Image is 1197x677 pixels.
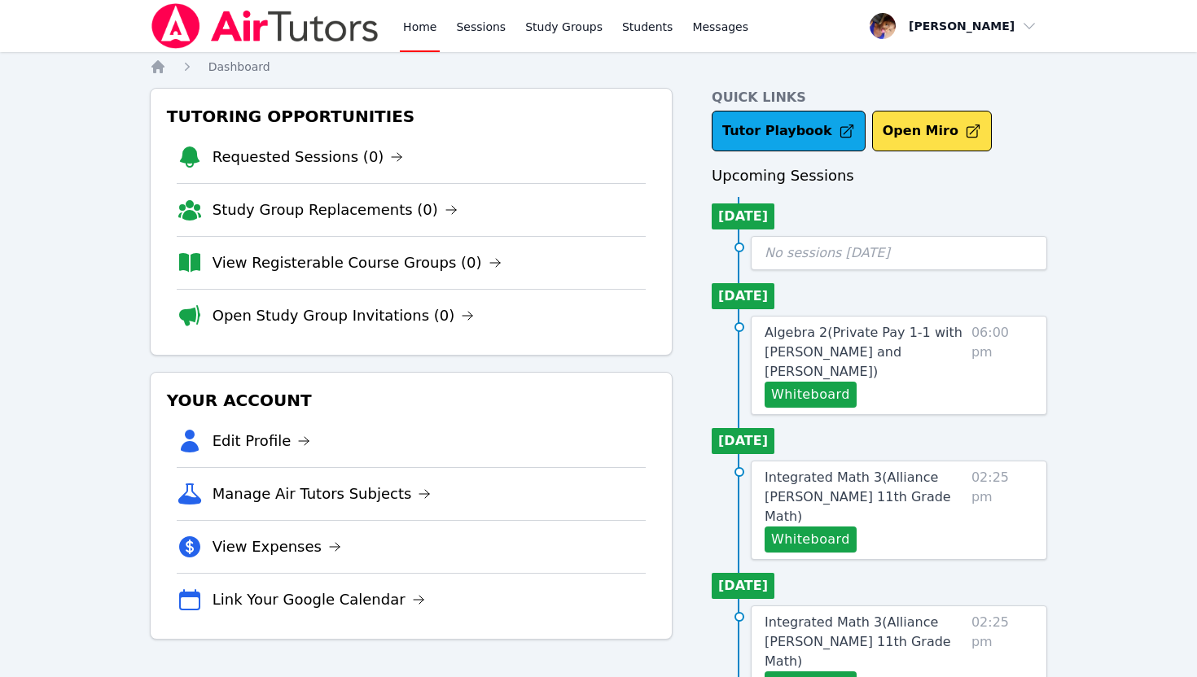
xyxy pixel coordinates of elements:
[213,483,432,505] a: Manage Air Tutors Subjects
[872,111,992,151] button: Open Miro
[164,386,659,415] h3: Your Account
[213,535,341,558] a: View Expenses
[712,283,774,309] li: [DATE]
[765,323,965,382] a: Algebra 2(Private Pay 1-1 with [PERSON_NAME] and [PERSON_NAME])
[765,526,857,553] button: Whiteboard
[213,146,404,168] a: Requested Sessions (0)
[765,470,951,524] span: Integrated Math 3 ( Alliance [PERSON_NAME] 11th Grade Math )
[213,251,502,274] a: View Registerable Course Groups (0)
[712,111,866,151] a: Tutor Playbook
[971,468,1033,553] span: 02:25 pm
[213,430,311,452] a: Edit Profile
[213,199,458,221] a: Study Group Replacements (0)
[765,613,965,671] a: Integrated Math 3(Alliance [PERSON_NAME] 11th Grade Math)
[712,164,1047,187] h3: Upcoming Sessions
[712,428,774,454] li: [DATE]
[765,614,951,669] span: Integrated Math 3 ( Alliance [PERSON_NAME] 11th Grade Math )
[765,382,857,408] button: Whiteboard
[692,19,748,35] span: Messages
[208,59,270,75] a: Dashboard
[765,325,962,379] span: Algebra 2 ( Private Pay 1-1 with [PERSON_NAME] and [PERSON_NAME] )
[213,588,425,611] a: Link Your Google Calendar
[150,59,1048,75] nav: Breadcrumb
[164,102,659,131] h3: Tutoring Opportunities
[712,573,774,599] li: [DATE]
[712,203,774,229] li: [DATE]
[150,3,380,49] img: Air Tutors
[712,88,1047,107] h4: Quick Links
[208,60,270,73] span: Dashboard
[765,468,965,526] a: Integrated Math 3(Alliance [PERSON_NAME] 11th Grade Math)
[765,245,890,260] span: No sessions [DATE]
[971,323,1033,408] span: 06:00 pm
[213,304,475,327] a: Open Study Group Invitations (0)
